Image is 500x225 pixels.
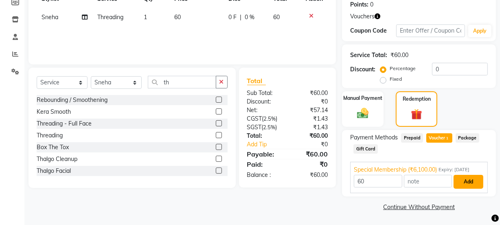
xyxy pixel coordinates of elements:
div: Discount: [350,65,375,74]
a: Add Tip [241,140,295,149]
div: 0 [370,0,373,9]
span: Threading [97,13,123,21]
div: ( ) [241,123,287,132]
div: Net: [241,106,287,115]
span: 2.5% [263,124,276,130]
div: Total: [241,132,287,140]
button: Add [454,175,483,189]
span: Package [456,133,479,143]
div: ₹1.43 [287,115,334,123]
span: SGST [247,124,262,131]
input: note [404,175,452,187]
div: ₹0 [287,159,334,169]
label: Manual Payment [343,95,382,102]
div: ₹60.00 [390,51,408,60]
img: _gift.svg [408,108,425,121]
span: Expiry: [DATE] [439,166,469,173]
span: Special Membership (₹6,100.00) [354,165,437,174]
div: Box The Tox [37,143,69,152]
span: Voucher [426,133,452,143]
span: Sneha [42,13,58,21]
div: Thalgo Facial [37,167,71,175]
div: ₹0 [287,97,334,106]
span: Gift Card [353,144,378,154]
a: Continue Without Payment [344,203,494,212]
div: ₹60.00 [287,132,334,140]
input: Amount [354,175,402,187]
div: Points: [350,0,368,9]
span: Payment Methods [350,133,398,142]
span: 2.5% [264,115,276,122]
div: ₹1.43 [287,123,334,132]
div: Payable: [241,149,287,159]
div: Balance : [241,171,287,179]
span: Prepaid [401,133,423,143]
span: | [240,13,241,22]
span: CGST [247,115,262,122]
div: ₹57.14 [287,106,334,115]
div: Rebounding / Smoothening [37,96,107,104]
div: Service Total: [350,51,387,60]
div: Kera Smooth [37,108,71,116]
div: Threading - Full Face [37,119,92,128]
label: Redemption [403,95,431,103]
img: _cash.svg [353,107,372,120]
div: ₹60.00 [287,171,334,179]
div: Sub Total: [241,89,287,97]
div: ( ) [241,115,287,123]
span: 0 % [245,13,254,22]
div: Threading [37,131,63,140]
input: Enter Offer / Coupon Code [396,24,465,37]
div: Coupon Code [350,26,396,35]
div: ₹60.00 [287,89,334,97]
span: 0 F [228,13,237,22]
span: 60 [273,13,280,21]
span: 1 [144,13,147,21]
div: Discount: [241,97,287,106]
div: Paid: [241,159,287,169]
label: Percentage [390,65,416,72]
div: ₹60.00 [287,149,334,159]
span: 1 [445,136,450,141]
button: Apply [468,25,491,37]
label: Fixed [390,75,402,83]
div: ₹0 [295,140,334,149]
span: 60 [175,13,181,21]
span: Vouchers [350,12,375,21]
span: Total [247,77,266,85]
input: Search or Scan [148,76,216,88]
div: Thalgo Cleanup [37,155,77,163]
